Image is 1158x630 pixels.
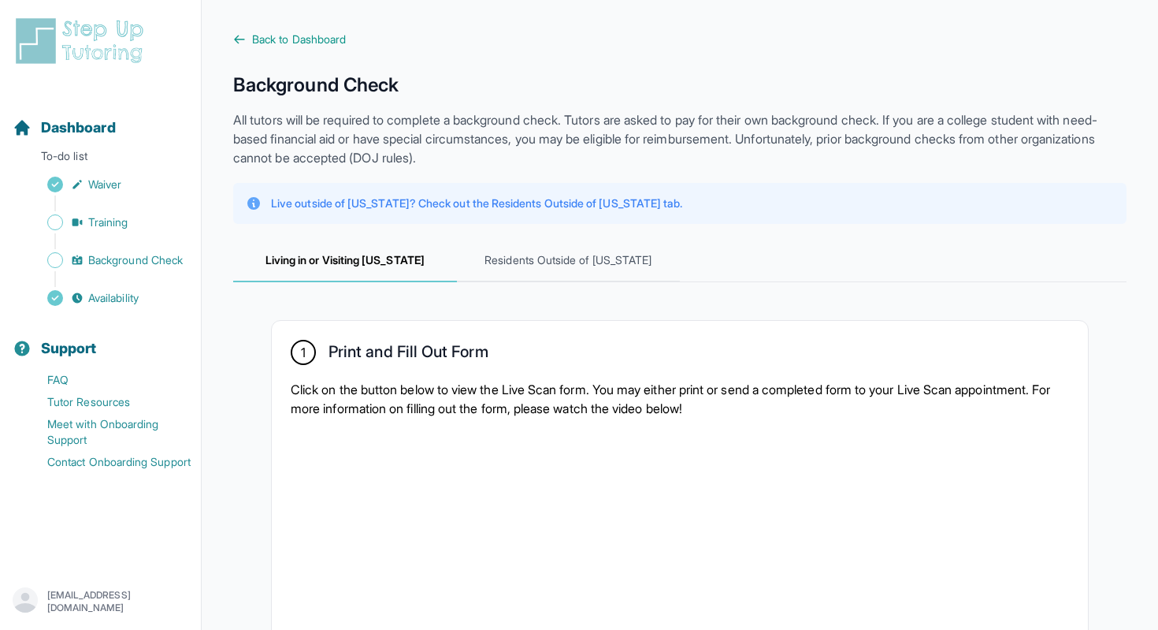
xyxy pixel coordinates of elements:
span: Back to Dashboard [252,32,346,47]
a: Contact Onboarding Support [13,451,201,473]
a: Meet with Onboarding Support [13,413,201,451]
a: Availability [13,287,201,309]
span: Dashboard [41,117,116,139]
span: 1 [301,343,306,362]
h1: Background Check [233,73,1126,98]
button: [EMAIL_ADDRESS][DOMAIN_NAME] [13,587,188,616]
button: Support [6,312,195,366]
span: Training [88,214,128,230]
p: All tutors will be required to complete a background check. Tutors are asked to pay for their own... [233,110,1126,167]
a: Training [13,211,201,233]
span: Living in or Visiting [US_STATE] [233,240,457,282]
h2: Print and Fill Out Form [328,342,488,367]
span: Availability [88,290,139,306]
button: Dashboard [6,91,195,145]
span: Waiver [88,177,121,192]
p: Live outside of [US_STATE]? Check out the Residents Outside of [US_STATE] tab. [271,196,682,211]
span: Background Check [88,252,183,268]
a: FAQ [13,369,201,391]
span: Residents Outside of [US_STATE] [457,240,681,282]
p: To-do list [6,148,195,170]
a: Waiver [13,173,201,196]
a: Dashboard [13,117,116,139]
p: Click on the button below to view the Live Scan form. You may either print or send a completed fo... [291,380,1069,418]
p: [EMAIL_ADDRESS][DOMAIN_NAME] [47,589,188,614]
nav: Tabs [233,240,1126,282]
a: Back to Dashboard [233,32,1126,47]
a: Tutor Resources [13,391,201,413]
span: Support [41,337,97,360]
a: Background Check [13,249,201,271]
img: logo [13,16,153,66]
